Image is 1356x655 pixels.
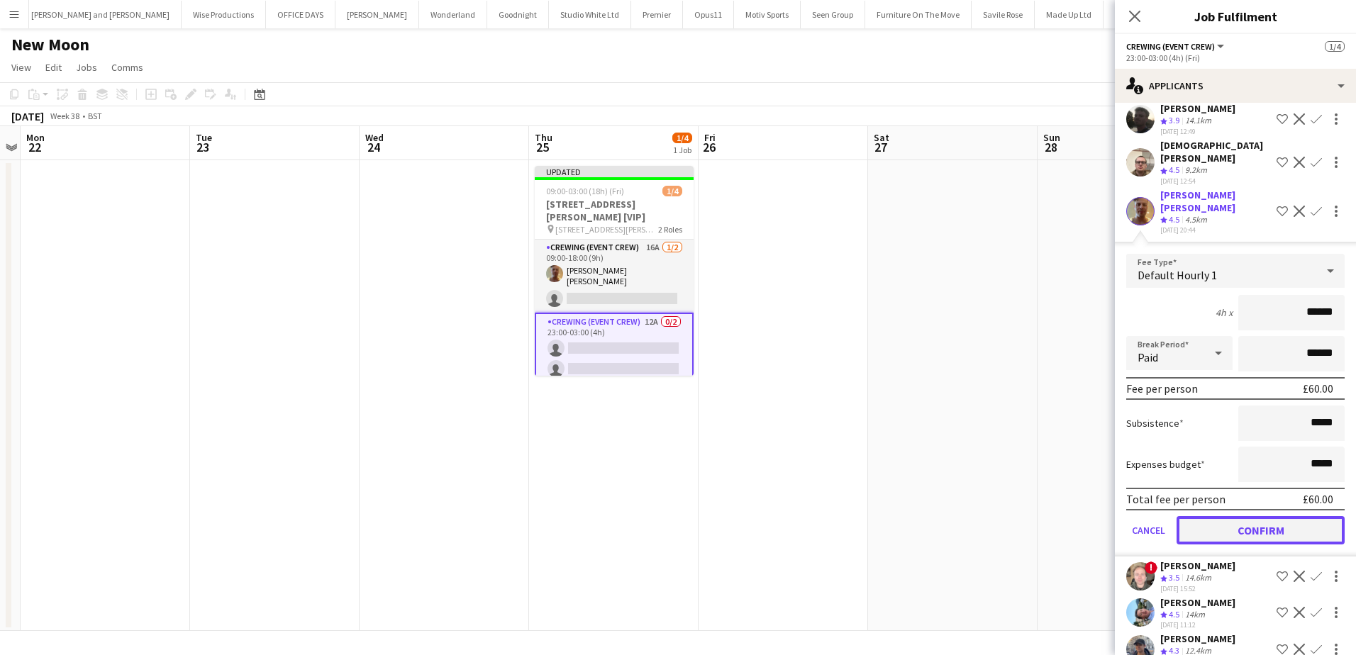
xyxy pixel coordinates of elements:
[874,131,889,144] span: Sat
[1138,350,1158,364] span: Paid
[972,1,1035,28] button: Savile Rose
[88,111,102,121] div: BST
[865,1,972,28] button: Furniture On The Move
[1115,69,1356,103] div: Applicants
[801,1,865,28] button: Seen Group
[1115,7,1356,26] h3: Job Fulfilment
[24,139,45,155] span: 22
[1160,596,1235,609] div: [PERSON_NAME]
[335,1,419,28] button: [PERSON_NAME]
[20,1,182,28] button: [PERSON_NAME] and [PERSON_NAME]
[1182,572,1214,584] div: 14.6km
[1160,559,1235,572] div: [PERSON_NAME]
[40,58,67,77] a: Edit
[1160,632,1235,645] div: [PERSON_NAME]
[1216,306,1233,319] div: 4h x
[182,1,266,28] button: Wise Productions
[1169,609,1179,620] span: 4.5
[11,61,31,74] span: View
[26,131,45,144] span: Mon
[47,111,82,121] span: Week 38
[535,166,694,177] div: Updated
[535,131,552,144] span: Thu
[1160,177,1271,186] div: [DATE] 12:54
[11,34,89,55] h1: New Moon
[1169,164,1179,175] span: 4.5
[549,1,631,28] button: Studio White Ltd
[111,61,143,74] span: Comms
[487,1,549,28] button: Goodnight
[1126,381,1198,396] div: Fee per person
[1160,225,1271,235] div: [DATE] 20:44
[535,240,694,313] app-card-role: Crewing (Event Crew)16A1/209:00-18:00 (9h)[PERSON_NAME] [PERSON_NAME]
[1160,189,1271,214] div: [PERSON_NAME] [PERSON_NAME]
[1035,1,1104,28] button: Made Up Ltd
[76,61,97,74] span: Jobs
[872,139,889,155] span: 27
[1138,268,1217,282] span: Default Hourly 1
[535,166,694,376] app-job-card: Updated09:00-03:00 (18h) (Fri)1/4[STREET_ADDRESS][PERSON_NAME] [VIP] [STREET_ADDRESS][PERSON_NAME...
[535,198,694,223] h3: [STREET_ADDRESS][PERSON_NAME] [VIP]
[1303,492,1333,506] div: £60.00
[196,131,212,144] span: Tue
[1126,52,1345,63] div: 23:00-03:00 (4h) (Fri)
[363,139,384,155] span: 24
[365,131,384,144] span: Wed
[1303,381,1333,396] div: £60.00
[1145,561,1157,574] span: !
[1041,139,1060,155] span: 28
[672,133,692,143] span: 1/4
[1126,41,1215,52] span: Crewing (Event Crew)
[1182,214,1210,226] div: 4.5km
[1126,417,1184,430] label: Subsistence
[631,1,683,28] button: Premier
[533,139,552,155] span: 25
[1126,458,1205,471] label: Expenses budget
[702,139,716,155] span: 26
[704,131,716,144] span: Fri
[1177,516,1345,544] button: Confirm
[1182,609,1208,621] div: 14km
[555,224,658,235] span: [STREET_ADDRESS][PERSON_NAME]
[658,224,682,235] span: 2 Roles
[1182,164,1210,177] div: 9.2km
[1160,620,1235,629] div: [DATE] 11:12
[535,313,694,384] app-card-role: Crewing (Event Crew)12A0/223:00-03:00 (4h)
[106,58,149,77] a: Comms
[1169,572,1179,583] span: 3.5
[194,139,212,155] span: 23
[1325,41,1345,52] span: 1/4
[1126,492,1226,506] div: Total fee per person
[266,1,335,28] button: OFFICE DAYS
[1160,127,1235,136] div: [DATE] 12:49
[11,109,44,123] div: [DATE]
[1160,584,1235,593] div: [DATE] 15:52
[6,58,37,77] a: View
[546,186,624,196] span: 09:00-03:00 (18h) (Fri)
[1104,1,1172,28] button: Velvet Living
[1169,214,1179,225] span: 4.5
[1182,115,1214,127] div: 14.1km
[673,145,691,155] div: 1 Job
[1169,115,1179,125] span: 3.9
[1126,516,1171,544] button: Cancel
[419,1,487,28] button: Wonderland
[1043,131,1060,144] span: Sun
[70,58,103,77] a: Jobs
[1126,41,1226,52] button: Crewing (Event Crew)
[45,61,62,74] span: Edit
[1160,139,1271,164] div: [DEMOGRAPHIC_DATA][PERSON_NAME]
[1160,102,1235,115] div: [PERSON_NAME]
[662,186,682,196] span: 1/4
[683,1,734,28] button: Opus11
[734,1,801,28] button: Motiv Sports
